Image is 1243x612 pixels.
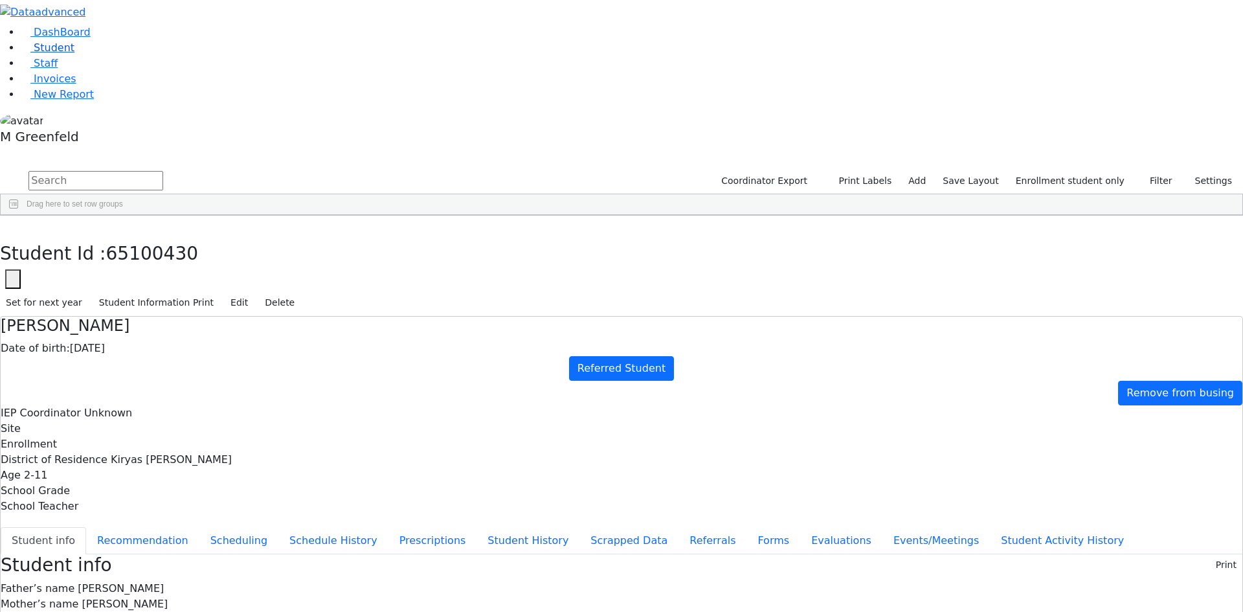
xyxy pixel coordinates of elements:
[34,26,91,38] span: DashBoard
[800,527,882,554] button: Evaluations
[21,57,58,69] a: Staff
[199,527,278,554] button: Scheduling
[579,527,678,554] button: Scrapped Data
[746,527,800,554] button: Forms
[28,171,163,190] input: Search
[713,171,813,191] button: Coordinator Export
[1,341,1242,356] div: [DATE]
[24,469,47,481] span: 2-11
[259,293,300,313] button: Delete
[1,341,70,356] label: Date of birth:
[1,436,57,452] label: Enrollment
[1010,171,1130,191] label: Enrollment student only
[21,41,74,54] a: Student
[1,468,21,483] label: Age
[82,598,168,610] span: [PERSON_NAME]
[1,452,107,468] label: District of Residence
[1,405,81,421] label: IEP Coordinator
[1,483,70,499] label: School Grade
[225,293,254,313] button: Edit
[476,527,579,554] button: Student History
[21,26,91,38] a: DashBoard
[902,171,932,191] a: Add
[93,293,219,313] button: Student Information Print
[78,582,164,595] span: [PERSON_NAME]
[84,407,132,419] span: Unknown
[1,581,74,596] label: Father’s name
[1178,171,1238,191] button: Settings
[990,527,1135,554] button: Student Activity History
[569,356,674,381] a: Referred Student
[1118,381,1242,405] a: Remove from busing
[1210,555,1242,575] button: Print
[1,421,21,436] label: Site
[1,317,1242,335] h4: [PERSON_NAME]
[1,596,78,612] label: Mother’s name
[882,527,990,554] button: Events/Meetings
[86,527,199,554] button: Recommendation
[278,527,388,554] button: Schedule History
[34,57,58,69] span: Staff
[34,88,94,100] span: New Report
[937,171,1004,191] button: Save Layout
[1133,171,1178,191] button: Filter
[1,554,112,576] h3: Student info
[27,199,123,209] span: Drag here to set row groups
[678,527,746,554] button: Referrals
[1,527,86,554] button: Student info
[111,453,232,466] span: Kiryas [PERSON_NAME]
[21,88,94,100] a: New Report
[388,527,477,554] button: Prescriptions
[34,41,74,54] span: Student
[34,73,76,85] span: Invoices
[106,243,199,264] span: 65100430
[823,171,897,191] button: Print Labels
[1,499,78,514] label: School Teacher
[21,73,76,85] a: Invoices
[1126,387,1234,399] span: Remove from busing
